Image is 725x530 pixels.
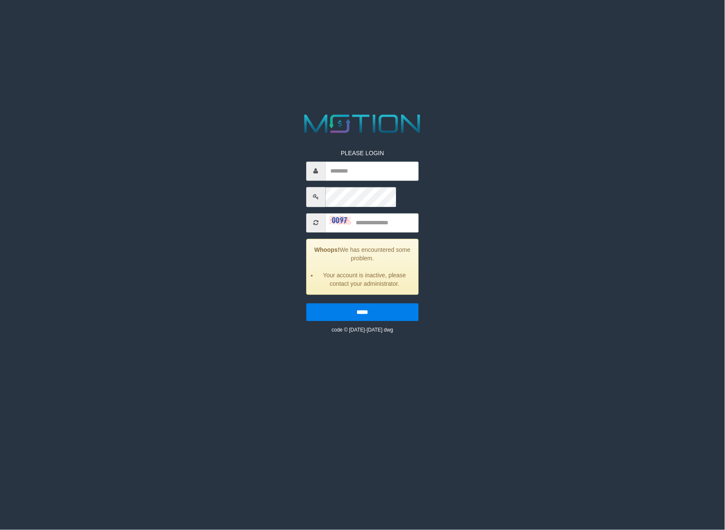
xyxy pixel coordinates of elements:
[317,271,412,288] li: Your account is inactive, please contact your administrator.
[299,111,426,136] img: MOTION_logo.png
[306,239,418,295] div: We has encountered some problem.
[332,327,393,333] small: code © [DATE]-[DATE] dwg
[306,149,418,157] p: PLEASE LOGIN
[315,246,340,253] strong: Whoops!
[329,216,351,225] img: captcha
